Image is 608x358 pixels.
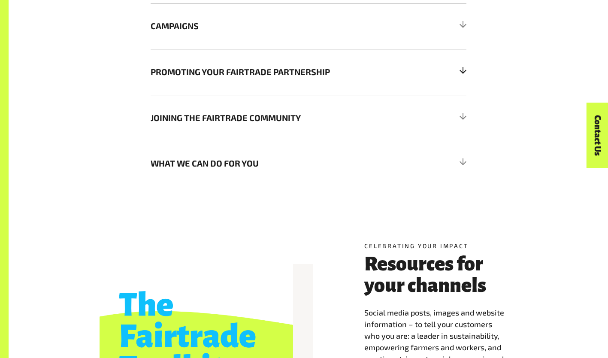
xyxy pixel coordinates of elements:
span: CAMPAIGNS [151,20,387,33]
span: WHAT WE CAN DO FOR YOU [151,157,387,170]
span: JOINING THE FAIRTRADE COMMUNITY [151,112,387,124]
span: PROMOTING YOUR FAIRTRADE PARTNERSHIP [151,66,387,79]
h5: Celebrating your impact [364,242,517,251]
h3: Resources for your channels [364,254,517,297]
